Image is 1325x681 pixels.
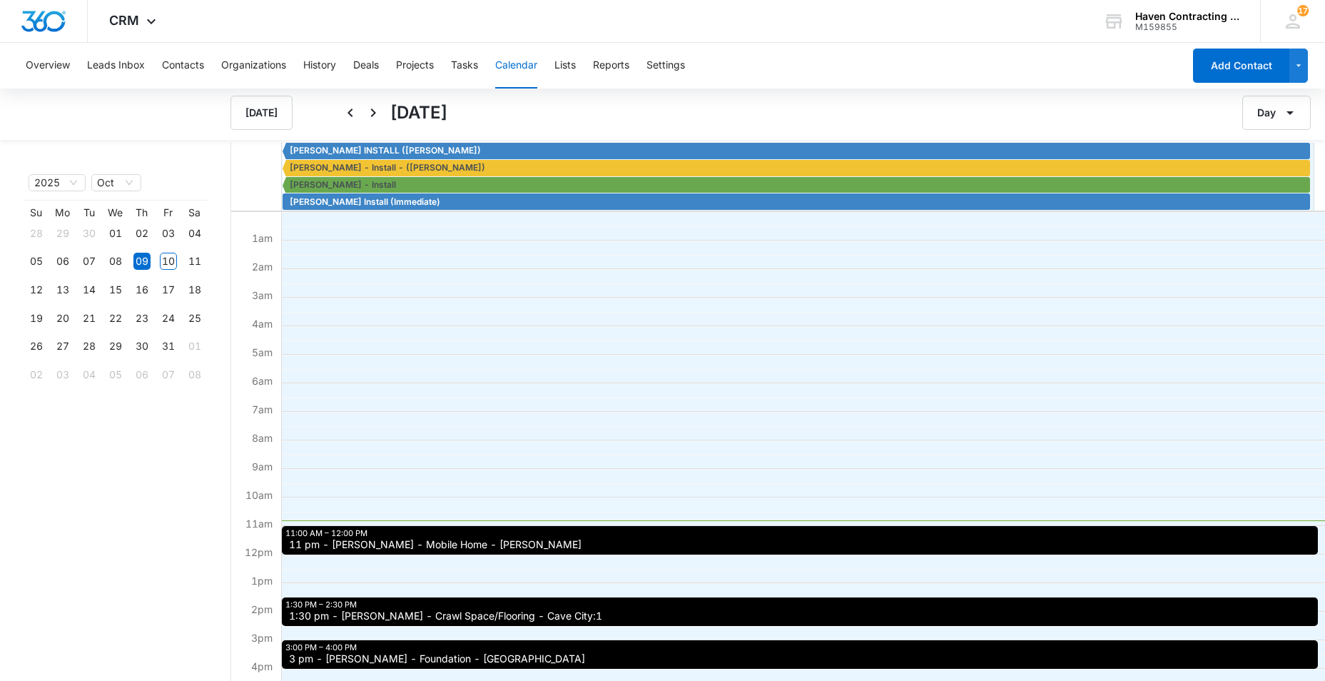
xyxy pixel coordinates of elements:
[248,261,276,273] span: 2am
[81,366,98,383] div: 04
[23,206,49,219] th: Su
[49,333,76,361] td: 2025-10-27
[248,403,276,415] span: 7am
[97,175,136,191] span: Oct
[26,43,70,89] button: Overview
[155,248,181,276] td: 2025-10-10
[109,13,139,28] span: CRM
[362,101,385,124] button: Next
[76,333,102,361] td: 2025-10-28
[230,96,293,130] button: [DATE]
[76,276,102,304] td: 2025-10-14
[155,219,181,248] td: 2025-10-03
[49,219,76,248] td: 2025-09-29
[155,333,181,361] td: 2025-10-31
[160,225,177,242] div: 03
[49,206,76,219] th: Mo
[181,219,208,248] td: 2025-10-04
[128,360,155,389] td: 2025-11-06
[1135,11,1239,22] div: account name
[76,360,102,389] td: 2025-11-04
[107,338,124,355] div: 29
[290,161,485,174] span: [PERSON_NAME] - Install - ([PERSON_NAME])
[54,338,71,355] div: 27
[248,660,276,672] span: 4pm
[76,219,102,248] td: 2025-09-30
[162,43,204,89] button: Contacts
[54,281,71,298] div: 13
[107,366,124,383] div: 05
[102,206,128,219] th: We
[155,276,181,304] td: 2025-10-17
[221,43,286,89] button: Organizations
[289,540,582,550] span: 11 pm - [PERSON_NAME] - Mobile Home - [PERSON_NAME]
[34,175,80,191] span: 2025
[54,253,71,270] div: 06
[133,338,151,355] div: 30
[248,346,276,358] span: 5am
[87,43,145,89] button: Leads Inbox
[102,360,128,389] td: 2025-11-05
[160,310,177,327] div: 24
[76,304,102,333] td: 2025-10-21
[282,526,1318,555] div: 11:00 AM – 12:00 PM: 11 pm - Gary Martin - Mobile Home - Marcella
[28,338,45,355] div: 26
[290,178,396,191] span: [PERSON_NAME] - Install
[286,144,1306,157] div: CHERYL KAZLASKAS INSTALL (Jimmy)
[23,304,49,333] td: 2025-10-19
[241,546,276,558] span: 12pm
[155,304,181,333] td: 2025-10-24
[81,253,98,270] div: 07
[181,276,208,304] td: 2025-10-18
[289,611,602,621] span: 1:30 pm - [PERSON_NAME] - Crawl Space/Flooring - Cave City:1
[107,225,124,242] div: 01
[285,528,371,540] div: 11:00 AM – 12:00 PM
[181,248,208,276] td: 2025-10-11
[102,304,128,333] td: 2025-10-22
[23,333,49,361] td: 2025-10-26
[186,366,203,383] div: 08
[396,43,434,89] button: Projects
[593,43,629,89] button: Reports
[23,248,49,276] td: 2025-10-05
[1193,49,1289,83] button: Add Contact
[181,333,208,361] td: 2025-11-01
[248,632,276,644] span: 3pm
[54,225,71,242] div: 29
[81,281,98,298] div: 14
[290,196,440,208] span: [PERSON_NAME] Install (Immediate)
[23,360,49,389] td: 2025-11-02
[133,310,151,327] div: 23
[128,248,155,276] td: 2025-10-09
[107,253,124,270] div: 08
[186,225,203,242] div: 04
[181,206,208,219] th: Sa
[54,310,71,327] div: 20
[248,232,276,244] span: 1am
[155,206,181,219] th: Fr
[160,338,177,355] div: 31
[160,366,177,383] div: 07
[128,333,155,361] td: 2025-10-30
[49,276,76,304] td: 2025-10-13
[186,281,203,298] div: 18
[49,360,76,389] td: 2025-11-03
[76,206,102,219] th: Tu
[28,281,45,298] div: 12
[28,253,45,270] div: 05
[128,219,155,248] td: 2025-10-02
[248,575,276,587] span: 1pm
[1297,5,1309,16] span: 17
[102,276,128,304] td: 2025-10-15
[282,640,1318,669] div: 3:00 PM – 4:00 PM: 3 pm - Margaret Rugel - Foundation - Batesville
[339,101,362,124] button: Back
[102,219,128,248] td: 2025-10-01
[160,253,177,270] div: 10
[128,304,155,333] td: 2025-10-23
[181,360,208,389] td: 2025-11-08
[133,253,151,270] div: 09
[390,100,447,126] h1: [DATE]
[248,318,276,330] span: 4am
[248,432,276,444] span: 8am
[128,206,155,219] th: Th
